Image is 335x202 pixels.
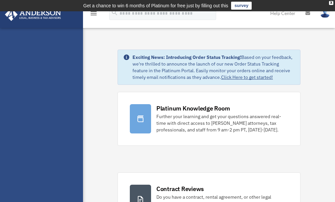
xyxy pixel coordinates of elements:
[111,9,118,16] i: search
[320,8,330,18] img: User Pic
[132,54,241,60] strong: Exciting News: Introducing Order Status Tracking!
[3,8,63,21] img: Anderson Advisors Platinum Portal
[83,2,228,10] div: Get a chance to win 6 months of Platinum for free just by filling out this
[156,104,230,112] div: Platinum Knowledge Room
[156,113,288,133] div: Further your learning and get your questions answered real-time with direct access to [PERSON_NAM...
[156,185,204,193] div: Contract Reviews
[118,92,300,146] a: Platinum Knowledge Room Further your learning and get your questions answered real-time with dire...
[90,9,98,17] i: menu
[221,74,273,80] a: Click Here to get started!
[329,1,333,5] div: close
[132,54,295,81] div: Based on your feedback, we're thrilled to announce the launch of our new Order Status Tracking fe...
[231,2,252,10] a: survey
[90,12,98,17] a: menu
